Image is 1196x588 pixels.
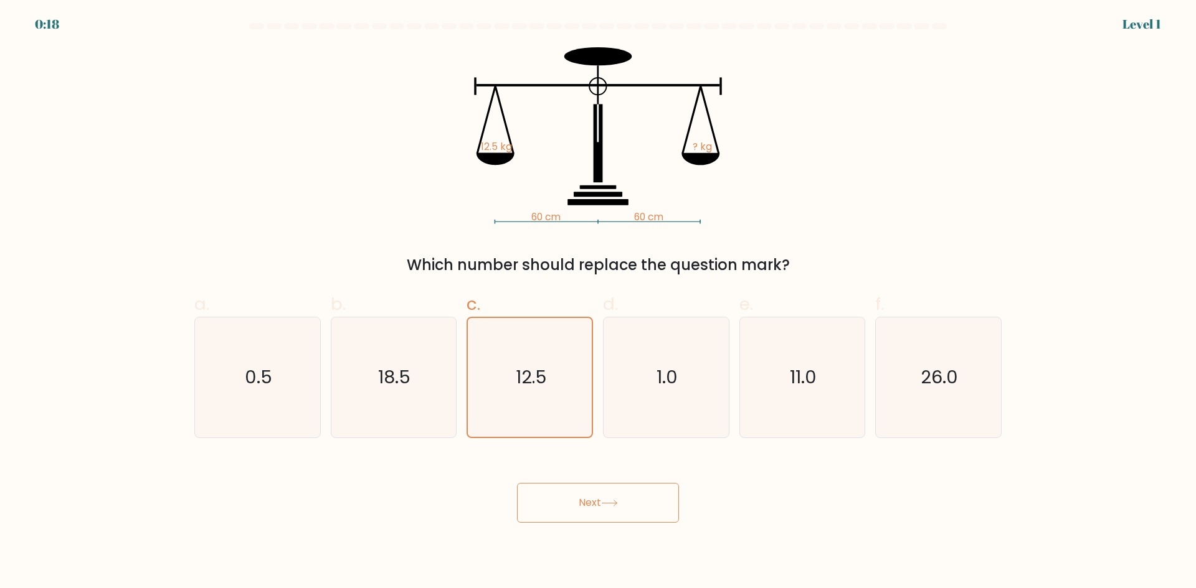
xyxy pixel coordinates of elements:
[921,365,959,390] text: 26.0
[693,140,712,153] tspan: ? kg
[517,483,679,523] button: Next
[603,292,618,316] span: d.
[531,210,561,223] tspan: 60 cm
[516,365,546,390] text: 12.5
[1122,15,1161,34] div: Level 1
[202,254,994,276] div: Which number should replace the question mark?
[657,365,678,390] text: 1.0
[194,292,209,316] span: a.
[379,365,411,390] text: 18.5
[481,140,512,153] tspan: 12.5 kg
[634,210,663,223] tspan: 60 cm
[331,292,346,316] span: b.
[790,365,817,390] text: 11.0
[739,292,753,316] span: e.
[467,292,480,316] span: c.
[245,365,272,390] text: 0.5
[875,292,884,316] span: f.
[35,15,59,34] div: 0:18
